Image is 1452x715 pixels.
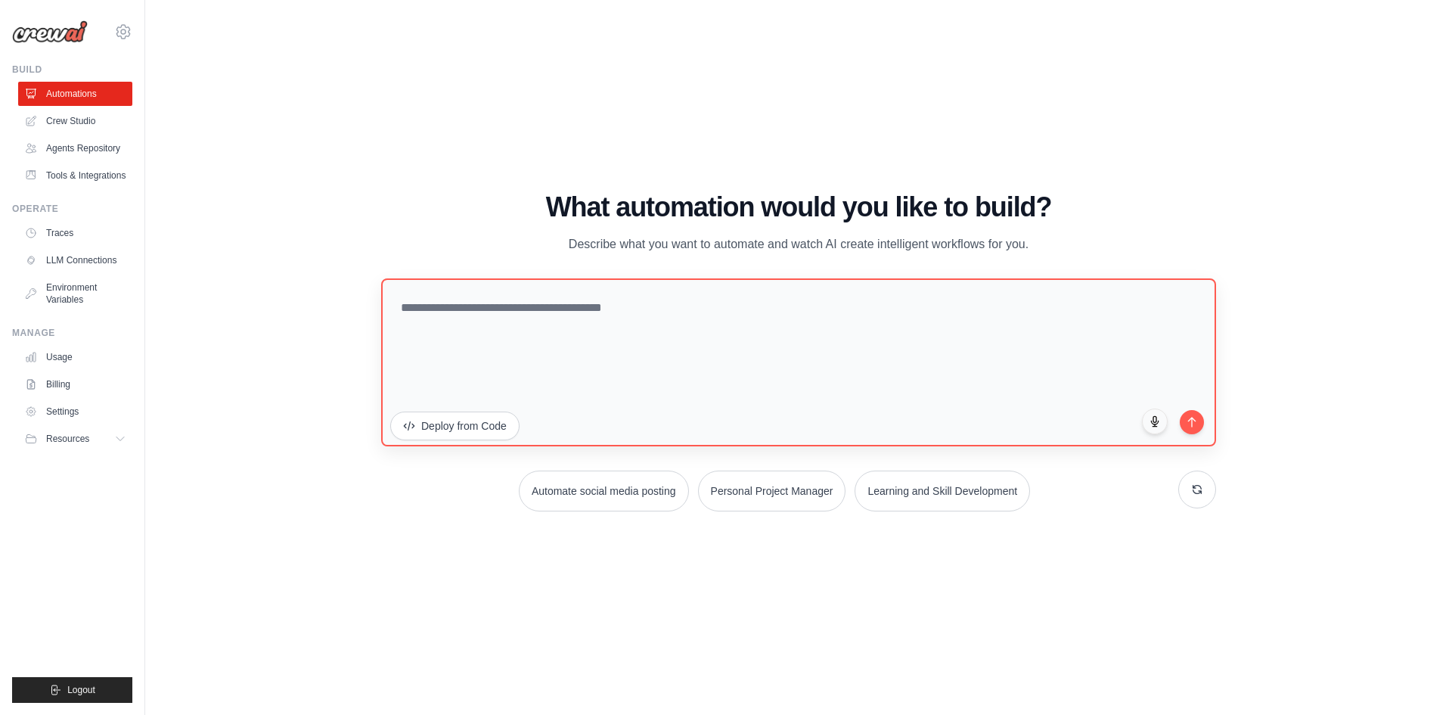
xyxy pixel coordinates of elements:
a: Environment Variables [18,275,132,312]
a: Automations [18,82,132,106]
iframe: Chat Widget [1376,642,1452,715]
button: Logout [12,677,132,703]
a: Traces [18,221,132,245]
a: Billing [18,372,132,396]
div: Build [12,64,132,76]
span: Resources [46,433,89,445]
h1: What automation would you like to build? [381,192,1216,222]
a: Agents Repository [18,136,132,160]
a: Settings [18,399,132,424]
button: Learning and Skill Development [855,471,1030,511]
button: Automate social media posting [519,471,689,511]
div: Operate [12,203,132,215]
a: Crew Studio [18,109,132,133]
a: LLM Connections [18,248,132,272]
a: Tools & Integrations [18,163,132,188]
p: Describe what you want to automate and watch AI create intelligent workflows for you. [544,235,1053,254]
button: Resources [18,427,132,451]
a: Usage [18,345,132,369]
img: Logo [12,20,88,43]
button: Deploy from Code [390,412,520,440]
div: Manage [12,327,132,339]
span: Logout [67,684,95,696]
button: Personal Project Manager [698,471,846,511]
